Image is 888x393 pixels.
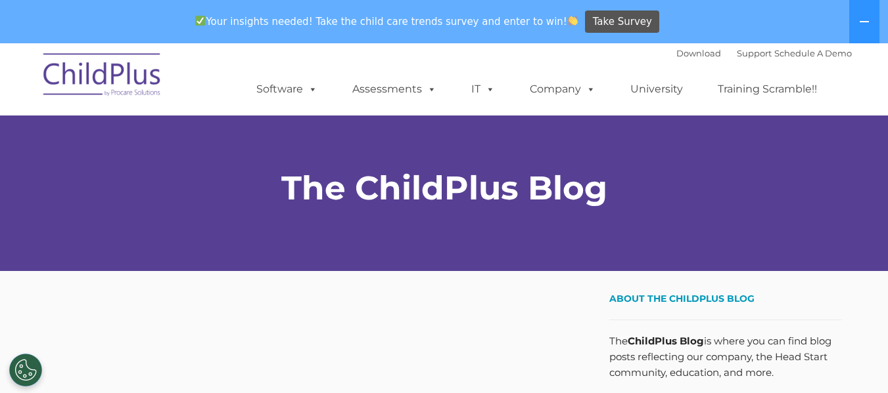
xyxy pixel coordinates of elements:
span: Take Survey [593,10,652,33]
a: Software [243,76,331,102]
a: Download [676,48,721,58]
span: Your insights needed! Take the child care trends survey and enter to win! [190,9,584,34]
a: Company [517,76,609,102]
a: Schedule A Demo [774,48,852,58]
strong: ChildPlus Blog [628,335,704,347]
a: Assessments [339,76,450,102]
p: The is where you can find blog posts reflecting our company, the Head Start community, education,... [609,333,841,381]
img: ChildPlus by Procare Solutions [37,44,168,110]
strong: The ChildPlus Blog [281,168,607,208]
a: Support [737,48,772,58]
a: Take Survey [585,10,659,33]
img: ✅ [195,16,205,26]
a: IT [458,76,508,102]
button: Cookies Settings [9,354,42,386]
img: 👏 [568,16,578,26]
a: University [617,76,696,102]
span: About the ChildPlus Blog [609,293,755,304]
a: Training Scramble!! [705,76,830,102]
font: | [676,48,852,58]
